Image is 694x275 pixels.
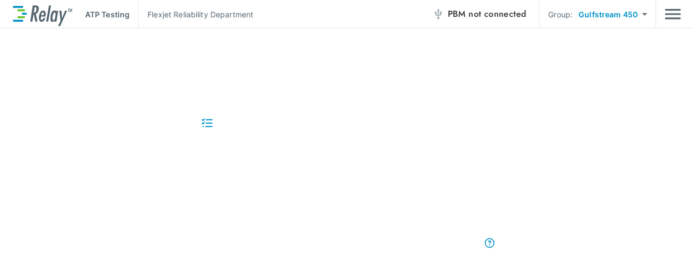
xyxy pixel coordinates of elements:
iframe: Resource center [489,242,683,267]
img: LuminUltra Relay [13,3,72,26]
span: PBM [448,7,526,22]
img: Offline Icon [433,9,444,20]
span: not connected [468,8,526,20]
button: Main menu [665,4,681,24]
p: Group: [548,9,573,20]
img: Drawer Icon [665,4,681,24]
p: Flexjet Reliability Department [147,9,253,20]
button: PBM not connected [428,3,531,25]
p: ATP Testing [85,9,130,20]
